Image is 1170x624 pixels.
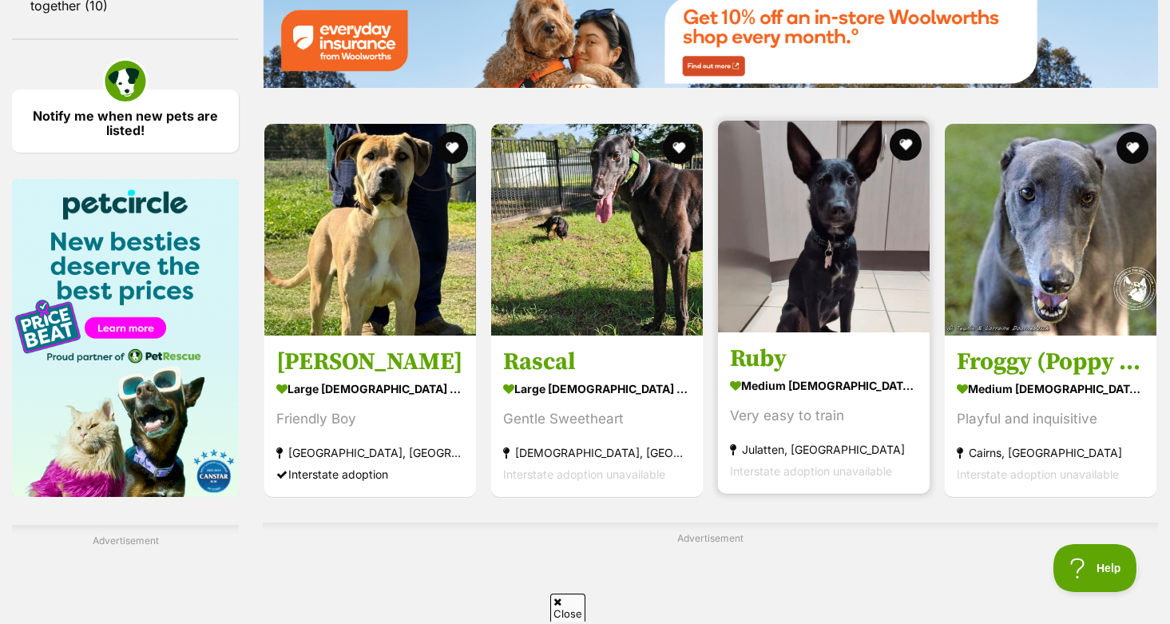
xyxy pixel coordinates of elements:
[957,377,1144,400] strong: medium [DEMOGRAPHIC_DATA] Dog
[1053,544,1138,592] iframe: Help Scout Beacon - Open
[276,442,464,463] strong: [GEOGRAPHIC_DATA], [GEOGRAPHIC_DATA]
[503,408,691,430] div: Gentle Sweetheart
[276,377,464,400] strong: large [DEMOGRAPHIC_DATA] Dog
[436,132,468,164] button: favourite
[276,463,464,485] div: Interstate adoption
[945,335,1156,497] a: Froggy (Poppy Ed) medium [DEMOGRAPHIC_DATA] Dog Playful and inquisitive Cairns, [GEOGRAPHIC_DATA]...
[718,332,930,494] a: Ruby medium [DEMOGRAPHIC_DATA] Dog Very easy to train Julatten, [GEOGRAPHIC_DATA] Interstate adop...
[730,464,892,478] span: Interstate adoption unavailable
[276,347,464,377] h3: [PERSON_NAME]
[957,442,1144,463] strong: Cairns, [GEOGRAPHIC_DATA]
[890,129,922,161] button: favourite
[503,442,691,463] strong: [DEMOGRAPHIC_DATA], [GEOGRAPHIC_DATA]
[12,179,239,497] img: Pet Circle promo banner
[12,89,239,153] a: Notify me when new pets are listed!
[945,124,1156,336] img: Froggy (Poppy Ed) - Greyhound Dog
[491,335,703,497] a: Rascal large [DEMOGRAPHIC_DATA] Dog Gentle Sweetheart [DEMOGRAPHIC_DATA], [GEOGRAPHIC_DATA] Inter...
[264,124,476,336] img: Butler - Rhodesian Ridgeback Dog
[730,439,918,460] strong: Julatten, [GEOGRAPHIC_DATA]
[957,467,1119,481] span: Interstate adoption unavailable
[957,408,1144,430] div: Playful and inquisitive
[264,335,476,497] a: [PERSON_NAME] large [DEMOGRAPHIC_DATA] Dog Friendly Boy [GEOGRAPHIC_DATA], [GEOGRAPHIC_DATA] Inte...
[663,132,695,164] button: favourite
[550,594,585,622] span: Close
[276,408,464,430] div: Friendly Boy
[503,377,691,400] strong: large [DEMOGRAPHIC_DATA] Dog
[503,467,665,481] span: Interstate adoption unavailable
[1116,132,1148,164] button: favourite
[730,405,918,427] div: Very easy to train
[503,347,691,377] h3: Rascal
[730,344,918,374] h3: Ruby
[957,347,1144,377] h3: Froggy (Poppy Ed)
[491,124,703,336] img: Rascal - Greyhound Dog
[718,121,930,332] img: Ruby - Australian Kelpie Dog
[730,374,918,397] strong: medium [DEMOGRAPHIC_DATA] Dog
